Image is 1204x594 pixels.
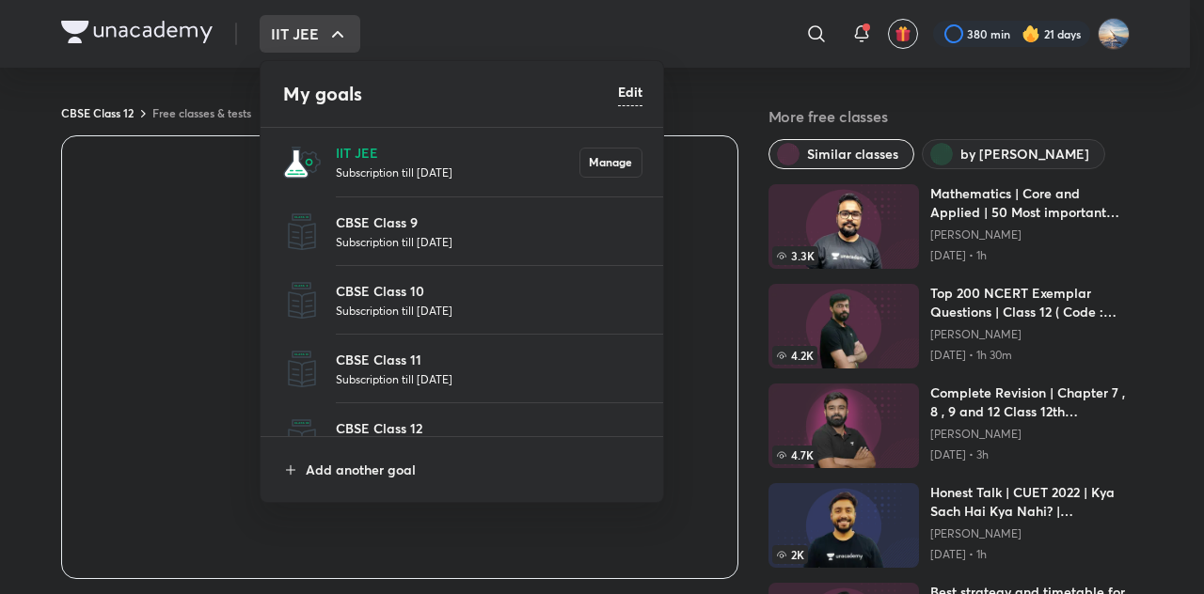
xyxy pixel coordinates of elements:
p: Add another goal [306,460,642,479]
p: CBSE Class 12 [336,418,642,438]
p: IIT JEE [336,143,579,163]
p: CBSE Class 11 [336,350,642,369]
p: Subscription till [DATE] [336,301,642,320]
button: Manage [579,148,642,178]
p: Subscription till [DATE] [336,163,579,181]
img: IIT JEE [283,144,321,181]
img: CBSE Class 9 [283,213,321,251]
h4: My goals [283,80,618,108]
p: CBSE Class 10 [336,281,642,301]
p: Subscription till [DATE] [336,369,642,388]
img: CBSE Class 11 [283,351,321,388]
p: Subscription till [DATE] [336,232,642,251]
img: CBSE Class 12 [283,419,321,457]
h6: Edit [618,82,642,102]
img: CBSE Class 10 [283,282,321,320]
p: CBSE Class 9 [336,212,642,232]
